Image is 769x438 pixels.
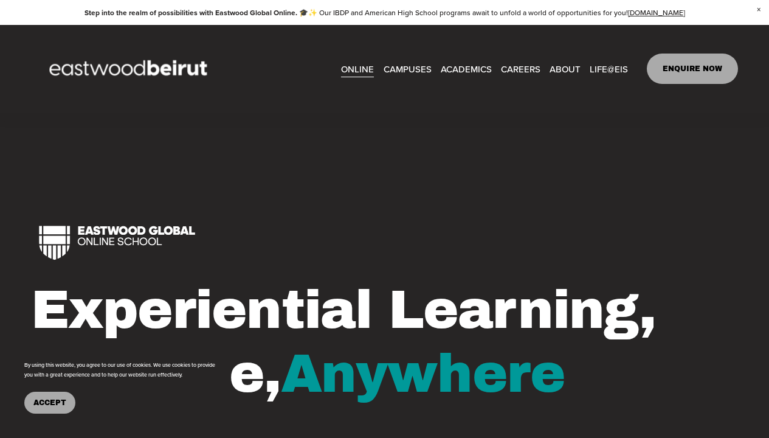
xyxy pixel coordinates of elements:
[33,398,66,407] span: Accept
[31,278,739,406] h1: Experiential Learning, Anytime,
[441,60,492,78] a: folder dropdown
[590,61,628,77] span: LIFE@EIS
[281,345,565,403] span: Anywhere
[590,60,628,78] a: folder dropdown
[384,61,432,77] span: CAMPUSES
[341,60,374,78] a: ONLINE
[12,348,231,426] section: Cookie banner
[24,360,219,380] p: By using this website, you agree to our use of cookies. We use cookies to provide you with a grea...
[441,61,492,77] span: ACADEMICS
[628,7,685,18] a: [DOMAIN_NAME]
[550,61,581,77] span: ABOUT
[550,60,581,78] a: folder dropdown
[647,54,739,84] a: ENQUIRE NOW
[384,60,432,78] a: folder dropdown
[24,392,75,414] button: Accept
[501,60,540,78] a: CAREERS
[31,38,229,100] img: EastwoodIS Global Site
